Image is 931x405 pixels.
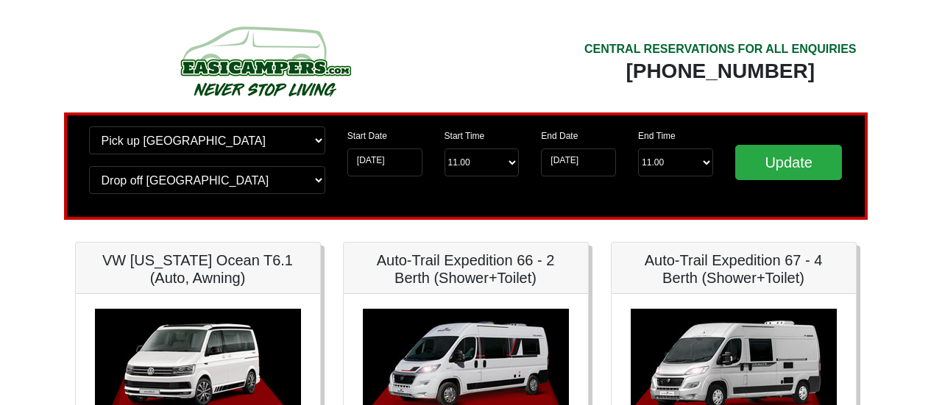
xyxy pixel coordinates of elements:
[584,58,857,85] div: [PHONE_NUMBER]
[347,129,387,143] label: Start Date
[445,129,485,143] label: Start Time
[638,129,676,143] label: End Time
[541,129,578,143] label: End Date
[735,145,843,180] input: Update
[541,148,616,176] input: Return Date
[347,148,422,176] input: Start Date
[358,251,573,287] h5: Auto-Trail Expedition 66 - 2 Berth (Shower+Toilet)
[125,21,405,101] img: campers-checkout-logo.png
[584,40,857,58] div: CENTRAL RESERVATIONS FOR ALL ENQUIRIES
[626,251,841,287] h5: Auto-Trail Expedition 67 - 4 Berth (Shower+Toilet)
[91,251,305,287] h5: VW [US_STATE] Ocean T6.1 (Auto, Awning)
